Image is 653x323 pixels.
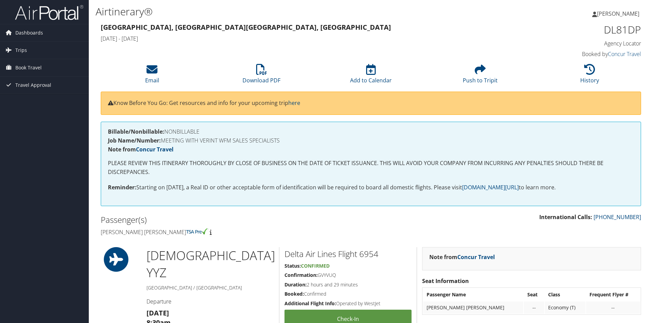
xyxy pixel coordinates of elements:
[284,263,301,269] strong: Status:
[594,213,641,221] a: [PHONE_NUMBER]
[284,291,412,297] h5: Confirmed
[136,146,173,153] a: Concur Travel
[147,247,274,282] h1: [DEMOGRAPHIC_DATA] YYZ
[15,42,27,59] span: Trips
[108,128,164,135] strong: Billable/Nonbillable:
[284,291,304,297] strong: Booked:
[545,288,585,301] th: Class
[350,68,392,84] a: Add to Calendar
[608,50,641,58] a: Concur Travel
[96,4,463,19] h1: Airtinerary®
[514,50,641,58] h4: Booked by
[597,10,639,17] span: [PERSON_NAME]
[580,68,599,84] a: History
[101,23,391,32] strong: [GEOGRAPHIC_DATA], [GEOGRAPHIC_DATA] [GEOGRAPHIC_DATA], [GEOGRAPHIC_DATA]
[524,288,544,301] th: Seat
[108,159,634,176] p: PLEASE REVIEW THIS ITINERARY THOROUGHLY BY CLOSE OF BUSINESS ON THE DATE OF TICKET ISSUANCE. THIS...
[422,277,469,285] strong: Seat Information
[429,253,495,261] strong: Note from
[586,288,640,301] th: Frequent Flyer #
[108,99,634,108] p: Know Before You Go: Get resources and info for your upcoming trip
[15,59,42,76] span: Book Travel
[527,305,541,311] div: --
[147,298,274,305] h4: Departure
[186,228,208,234] img: tsa-precheck.png
[423,301,523,314] td: [PERSON_NAME] [PERSON_NAME]
[101,214,366,226] h2: Passenger(s)
[108,184,136,191] strong: Reminder:
[108,137,161,144] strong: Job Name/Number:
[242,68,280,84] a: Download PDF
[462,184,519,191] a: [DOMAIN_NAME][URL]
[108,146,173,153] strong: Note from
[108,138,634,143] h4: MEETING WITH VERINT WFM SALES SPECIALISTS
[284,281,412,288] h5: 2 hours and 29 minutes
[284,300,336,307] strong: Additional Flight Info:
[592,3,646,24] a: [PERSON_NAME]
[284,272,318,278] strong: Confirmation:
[284,281,307,288] strong: Duration:
[147,284,274,291] h5: [GEOGRAPHIC_DATA] / [GEOGRAPHIC_DATA]
[463,68,498,84] a: Push to Tripit
[301,263,330,269] span: Confirmed
[15,4,83,21] img: airportal-logo.png
[288,99,300,107] a: here
[423,288,523,301] th: Passenger Name
[514,23,641,37] h1: DL81DP
[145,68,159,84] a: Email
[284,248,412,260] h2: Delta Air Lines Flight 6954
[108,183,634,192] p: Starting on [DATE], a Real ID or other acceptable form of identification will be required to boar...
[101,228,366,236] h4: [PERSON_NAME] [PERSON_NAME]
[545,301,585,314] td: Economy (T)
[15,77,51,94] span: Travel Approval
[108,129,634,134] h4: NONBILLABLE
[101,35,503,42] h4: [DATE] - [DATE]
[514,40,641,47] h4: Agency Locator
[589,305,637,311] div: --
[284,300,412,307] h5: Operated by WestJet
[457,253,495,261] a: Concur Travel
[15,24,43,41] span: Dashboards
[284,272,412,279] h5: GVYVUQ
[147,308,169,318] strong: [DATE]
[539,213,592,221] strong: International Calls:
